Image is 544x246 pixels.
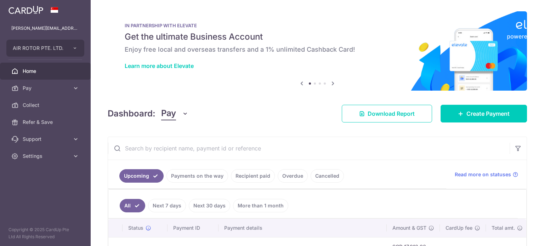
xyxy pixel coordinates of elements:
[466,109,510,118] span: Create Payment
[148,199,186,212] a: Next 7 days
[23,68,69,75] span: Home
[125,62,194,69] a: Learn more about Elevate
[189,199,230,212] a: Next 30 days
[161,107,176,120] span: Pay
[311,169,344,183] a: Cancelled
[125,45,510,54] h6: Enjoy free local and overseas transfers and a 1% unlimited Cashback Card!
[368,109,415,118] span: Download Report
[11,25,79,32] p: [PERSON_NAME][EMAIL_ADDRESS][PERSON_NAME][DOMAIN_NAME]
[168,219,219,237] th: Payment ID
[455,171,518,178] a: Read more on statuses
[23,102,69,109] span: Collect
[23,119,69,126] span: Refer & Save
[219,219,387,237] th: Payment details
[278,169,308,183] a: Overdue
[446,224,472,231] span: CardUp fee
[392,224,426,231] span: Amount & GST
[13,45,65,52] span: AIR ROTOR PTE. LTD.
[23,153,69,160] span: Settings
[128,224,143,231] span: Status
[108,137,510,160] input: Search by recipient name, payment id or reference
[233,199,288,212] a: More than 1 month
[166,169,228,183] a: Payments on the way
[120,199,145,212] a: All
[342,105,432,122] a: Download Report
[8,6,43,14] img: CardUp
[161,107,188,120] button: Pay
[6,40,84,57] button: AIR ROTOR PTE. LTD.
[441,105,527,122] a: Create Payment
[125,23,510,28] p: IN PARTNERSHIP WITH ELEVATE
[231,169,275,183] a: Recipient paid
[23,85,69,92] span: Pay
[119,169,164,183] a: Upcoming
[23,136,69,143] span: Support
[108,11,527,91] img: Renovation banner
[108,107,155,120] h4: Dashboard:
[455,171,511,178] span: Read more on statuses
[492,224,515,231] span: Total amt.
[125,31,510,42] h5: Get the ultimate Business Account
